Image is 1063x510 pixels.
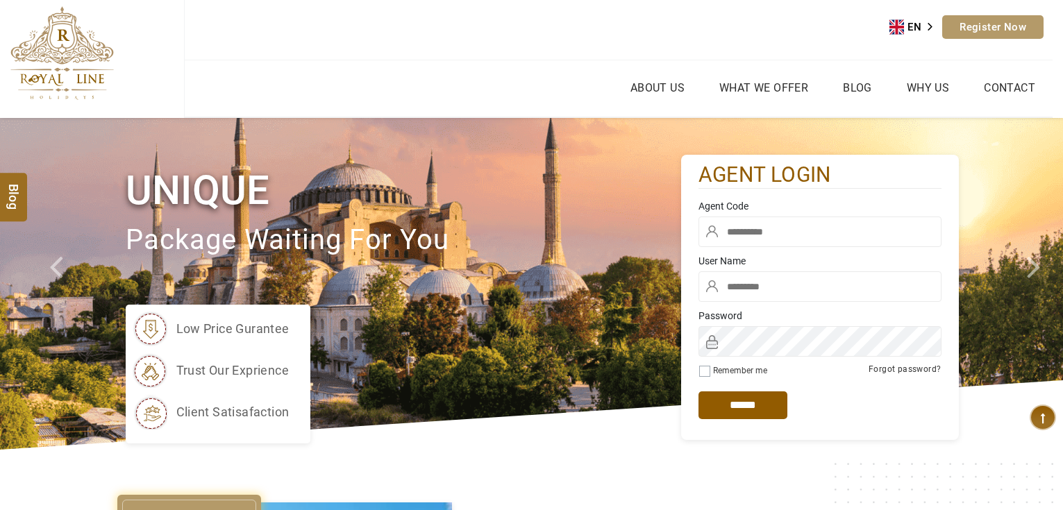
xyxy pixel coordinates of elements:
[5,183,23,195] span: Blog
[889,17,942,37] div: Language
[889,17,942,37] aside: Language selected: English
[126,164,681,216] h1: Unique
[627,78,688,98] a: About Us
[698,162,941,189] h2: agent login
[133,353,290,388] li: trust our exprience
[942,15,1044,39] a: Register Now
[698,309,941,323] label: Password
[980,78,1039,98] a: Contact
[713,366,767,375] label: Remember me
[32,118,85,450] a: Check next prev
[698,199,941,213] label: Agent Code
[903,78,953,98] a: Why Us
[698,254,941,268] label: User Name
[133,395,290,430] li: client satisafaction
[1010,118,1063,450] a: Check next image
[889,17,942,37] a: EN
[716,78,812,98] a: What we Offer
[839,78,876,98] a: Blog
[869,364,941,374] a: Forgot password?
[10,6,114,100] img: The Royal Line Holidays
[133,312,290,346] li: low price gurantee
[126,217,681,264] p: package waiting for you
